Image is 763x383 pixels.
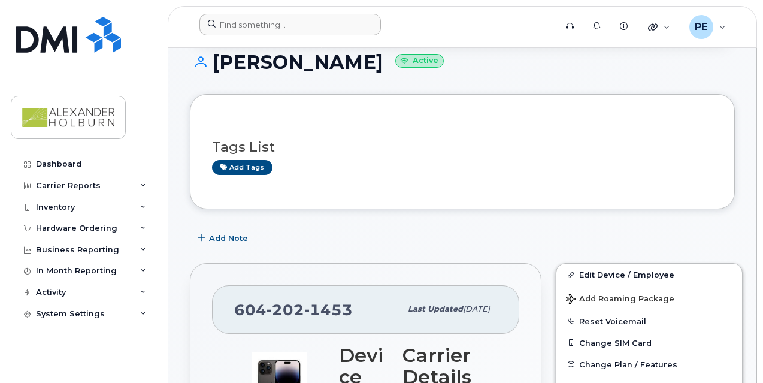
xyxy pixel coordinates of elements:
a: Add tags [212,160,272,175]
input: Find something... [199,14,381,35]
span: [DATE] [463,304,490,313]
span: Last updated [408,304,463,313]
button: Change SIM Card [556,332,742,354]
h3: Tags List [212,140,713,155]
h1: [PERSON_NAME] [190,52,735,73]
span: Change Plan / Features [579,360,677,369]
div: PETER ERRINGTON [681,15,734,39]
small: Active [395,54,444,68]
span: Add Roaming Package [566,294,674,306]
div: Quicklinks [640,15,679,39]
span: 1453 [304,301,353,319]
a: Edit Device / Employee [556,264,742,285]
button: Add Note [190,227,258,249]
span: Add Note [209,233,248,244]
span: PE [695,20,707,34]
button: Change Plan / Features [556,354,742,375]
span: 604 [234,301,353,319]
button: Add Roaming Package [556,286,742,310]
button: Reset Voicemail [556,310,742,332]
span: 202 [267,301,304,319]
